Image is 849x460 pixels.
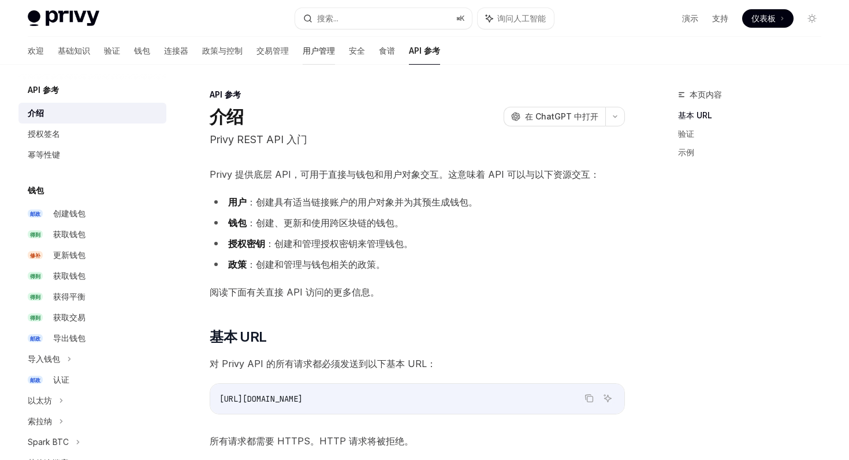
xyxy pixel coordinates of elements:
[678,143,831,162] a: 示例
[712,13,728,23] font: 支持
[456,14,460,23] font: ⌘
[18,124,166,144] a: 授权签名
[30,335,40,342] font: 邮政
[247,196,478,208] font: ：创建具有适当链接账户的用户对象并为其预生成钱包。
[210,286,379,298] font: 阅读下面有关直接 API 访问的更多信息。
[210,106,244,127] font: 介绍
[53,312,85,322] font: 获取交易
[600,391,615,406] button: 询问人工智能
[690,89,722,99] font: 本页内容
[28,46,44,55] font: 欢迎
[682,13,698,24] a: 演示
[164,46,188,55] font: 连接器
[53,375,69,384] font: 认证
[18,286,166,307] a: 得到获得平衡
[228,259,247,270] font: 政策
[228,238,265,249] font: 授权密钥
[53,333,85,343] font: 导出钱包
[379,37,395,65] a: 食谱
[28,395,52,405] font: 以太坊
[53,229,85,239] font: 获取钱包
[497,13,546,23] font: 询问人工智能
[53,291,85,301] font: 获得平衡
[58,37,90,65] a: 基础知识
[678,129,694,139] font: 验证
[256,46,289,55] font: 交易管理
[303,37,335,65] a: 用户管理
[53,271,85,281] font: 获取钱包
[678,110,712,120] font: 基本 URL
[210,435,414,447] font: 所有请求都需要 HTTPS。HTTP 请求将被拒绝。
[18,245,166,265] a: 修补更新钱包
[265,238,413,249] font: ：创建和管理授权密钥来管理钱包。
[349,46,365,55] font: 安全
[202,46,243,55] font: 政策与控制
[18,369,166,390] a: 邮政认证
[30,211,40,217] font: 邮政
[28,354,60,364] font: 导入钱包
[582,391,597,406] button: 复制代码块中的内容
[18,103,166,124] a: 介绍
[210,89,241,99] font: API 参考
[682,13,698,23] font: 演示
[30,231,40,238] font: 得到
[210,328,266,345] font: 基本 URL
[18,224,166,245] a: 得到获取钱包
[712,13,728,24] a: 支持
[210,169,599,180] font: Privy 提供底层 API，可用于直接与钱包和用户对象交互。这意味着 API 可以与以下资源交互：
[803,9,821,28] button: 切换暗模式
[28,149,60,159] font: 幂等性键
[349,37,365,65] a: 安全
[58,46,90,55] font: 基础知识
[28,185,44,195] font: 钱包
[104,37,120,65] a: 验证
[30,377,40,383] font: 邮政
[678,147,694,157] font: 示例
[28,37,44,65] a: 欢迎
[247,259,385,270] font: ：创建和管理与钱包相关的政策。
[18,203,166,224] a: 邮政创建钱包
[228,196,247,208] font: 用户
[30,315,40,321] font: 得到
[409,46,440,55] font: API 参考
[317,13,338,23] font: 搜索...
[219,394,303,404] span: [URL][DOMAIN_NAME]
[678,125,831,143] a: 验证
[134,37,150,65] a: 钱包
[53,208,85,218] font: 创建钱包
[28,129,60,139] font: 授权签名
[478,8,554,29] button: 询问人工智能
[247,217,404,229] font: ：创建、更新和使用跨区块链的钱包。
[164,37,188,65] a: 连接器
[134,46,150,55] font: 钱包
[18,307,166,328] a: 得到获取交易
[210,133,307,145] font: Privy REST API 入门
[409,37,440,65] a: API 参考
[53,250,85,260] font: 更新钱包
[460,14,465,23] font: K
[202,37,243,65] a: 政策与控制
[30,252,40,259] font: 修补
[525,111,598,121] font: 在 ChatGPT 中打开
[28,437,69,447] font: Spark BTC
[28,85,59,95] font: API 参考
[18,144,166,165] a: 幂等性键
[678,106,831,125] a: 基本 URL
[28,416,52,426] font: 索拉纳
[303,46,335,55] font: 用户管理
[256,37,289,65] a: 交易管理
[28,10,99,27] img: 灯光标志
[742,9,794,28] a: 仪表板
[104,46,120,55] font: 验证
[18,328,166,349] a: 邮政导出钱包
[504,107,605,126] button: 在 ChatGPT 中打开
[30,273,40,279] font: 得到
[228,217,247,229] font: 钱包
[210,358,436,369] font: 对 Privy API 的所有请求都必须发送到以下基本 URL：
[295,8,471,29] button: 搜索...⌘K
[18,265,166,286] a: 得到获取钱包
[379,46,395,55] font: 食谱
[751,13,776,23] font: 仪表板
[30,294,40,300] font: 得到
[28,108,44,118] font: 介绍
